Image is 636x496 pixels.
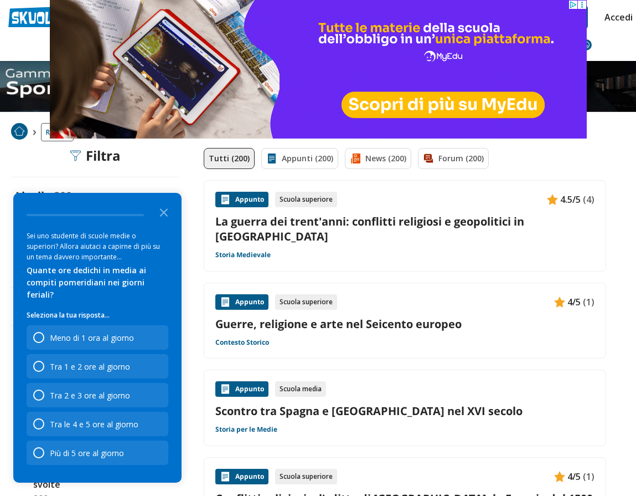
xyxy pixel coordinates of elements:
[27,441,168,465] div: Più di 5 ore al giorno
[560,192,581,207] span: 4.5/5
[350,153,361,164] img: News filtro contenuto
[11,123,28,140] img: Home
[215,192,268,207] div: Appunto
[70,150,81,161] img: Filtra filtri mobile
[215,425,277,434] a: Storia per le Medie
[567,469,581,484] span: 4/5
[215,403,594,418] a: Scontro tra Spagna e [GEOGRAPHIC_DATA] nel XVI secolo
[583,192,594,207] span: (4)
[27,310,168,321] p: Seleziona la tua risposta...
[604,6,628,29] a: Accedi
[215,250,271,259] a: Storia Medievale
[215,214,594,244] a: La guerra dei trent'anni: conflitti religiosi e geopolitici in [GEOGRAPHIC_DATA]
[266,153,277,164] img: Appunti filtro contenuto
[275,294,337,310] div: Scuola superiore
[41,123,74,141] a: Ricerca
[261,148,338,169] a: Appunti (200)
[583,295,594,309] span: (1)
[50,448,124,458] div: Più di 5 ore al giorno
[220,296,231,308] img: Appunti contenuto
[27,231,168,262] div: Sei uno studente di scuole medie o superiori? Allora aiutaci a capirne di più su un tema davvero ...
[215,338,269,347] a: Contesto Storico
[547,194,558,205] img: Appunti contenuto
[583,469,594,484] span: (1)
[54,188,72,203] span: 200
[423,153,434,164] img: Forum filtro contenuto
[554,296,565,308] img: Appunti contenuto
[215,294,268,310] div: Appunto
[215,316,594,331] a: Guerre, religione e arte nel Seicento europeo
[220,471,231,482] img: Appunti contenuto
[50,419,138,429] div: Tra le 4 e 5 ore al giorno
[215,381,268,397] div: Appunto
[567,295,581,309] span: 4/5
[27,264,168,301] div: Quante ore dedichi in media ai compiti pomeridiani nei giorni feriali?
[275,192,337,207] div: Scuola superiore
[50,361,130,372] div: Tra 1 e 2 ore al giorno
[15,188,51,203] label: Livello
[27,383,168,407] div: Tra 2 e 3 ore al giorno
[50,333,134,343] div: Meno di 1 ora al giorno
[50,390,130,401] div: Tra 2 e 3 ore al giorno
[275,469,337,484] div: Scuola superiore
[27,412,168,436] div: Tra le 4 e 5 ore al giorno
[220,383,231,395] img: Appunti contenuto
[275,381,326,397] div: Scuola media
[70,148,121,163] div: Filtra
[554,471,565,482] img: Appunti contenuto
[418,148,489,169] a: Forum (200)
[153,201,175,223] button: Close the survey
[11,123,28,141] a: Home
[27,354,168,379] div: Tra 1 e 2 ore al giorno
[27,325,168,350] div: Meno di 1 ora al giorno
[220,194,231,205] img: Appunti contenuto
[345,148,411,169] a: News (200)
[204,148,255,169] a: Tutti (200)
[13,193,182,483] div: Survey
[215,469,268,484] div: Appunto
